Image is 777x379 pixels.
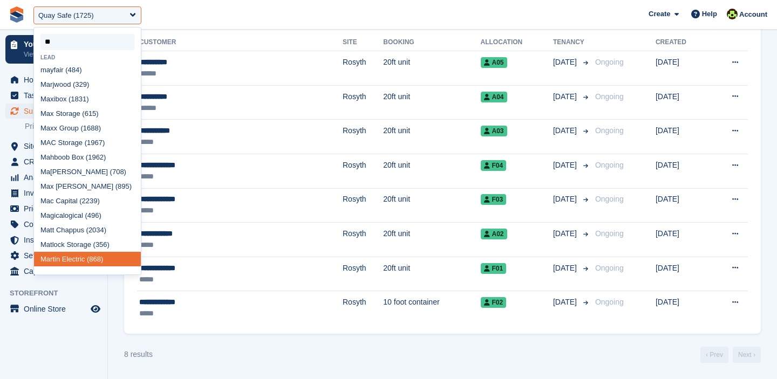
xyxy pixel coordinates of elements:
[383,257,480,291] td: 20ft unit
[383,223,480,257] td: 20ft unit
[24,185,88,201] span: Invoices
[5,232,102,247] a: menu
[40,153,50,161] span: Ma
[553,91,579,102] span: [DATE]
[5,264,102,279] a: menu
[24,50,88,59] p: View next steps
[34,54,141,60] div: Lead
[5,170,102,185] a: menu
[5,35,102,64] a: Your onboarding View next steps
[34,121,141,135] div: xx Group (1688)
[40,66,50,74] span: ma
[481,194,507,205] span: F03
[5,201,102,216] a: menu
[25,121,77,132] span: Price increases
[24,154,88,169] span: CRM
[24,40,88,48] p: Your onboarding
[34,135,141,150] div: C Storage (1967)
[481,92,507,102] span: A04
[553,228,579,239] span: [DATE]
[5,154,102,169] a: menu
[34,106,141,121] div: x Storage (615)
[34,223,141,237] div: tt Chappus (2034)
[40,80,50,88] span: Ma
[24,88,88,103] span: Tasks
[40,182,50,190] span: Ma
[5,104,102,119] a: menu
[553,160,579,171] span: [DATE]
[383,188,480,223] td: 20ft unit
[40,255,50,263] span: Ma
[25,120,102,132] a: Price increases NEW
[383,34,480,51] th: Booking
[5,139,102,154] a: menu
[595,161,624,169] span: Ongoing
[481,160,507,171] span: F04
[733,347,761,363] a: Next
[34,237,141,252] div: tlock Storage (356)
[24,301,88,316] span: Online Store
[124,349,153,360] div: 8 results
[656,291,709,325] td: [DATE]
[40,139,51,147] span: MA
[656,223,709,257] td: [DATE]
[383,51,480,86] td: 20ft unit
[24,201,88,216] span: Pricing
[481,263,507,274] span: F01
[698,347,763,363] nav: Page
[553,194,579,205] span: [DATE]
[595,229,624,238] span: Ongoing
[702,9,717,19] span: Help
[343,257,383,291] td: Rosyth
[5,88,102,103] a: menu
[24,139,88,154] span: Sites
[595,264,624,272] span: Ongoing
[343,291,383,325] td: Rosyth
[656,154,709,188] td: [DATE]
[649,9,670,19] span: Create
[34,208,141,223] div: gicalogical (496)
[656,257,709,291] td: [DATE]
[595,195,624,203] span: Ongoing
[34,77,141,92] div: rjwood (329)
[34,63,141,77] div: yfair (484)
[40,211,50,219] span: Ma
[10,288,107,299] span: Storefront
[656,85,709,120] td: [DATE]
[5,217,102,232] a: menu
[137,34,343,51] th: Customer
[343,223,383,257] td: Rosyth
[34,194,141,208] div: c Capital (2239)
[24,104,88,119] span: Subscriptions
[383,85,480,120] td: 20ft unit
[553,297,579,308] span: [DATE]
[40,168,50,176] span: Ma
[383,154,480,188] td: 20ft unit
[5,248,102,263] a: menu
[553,125,579,136] span: [DATE]
[656,51,709,86] td: [DATE]
[656,34,709,51] th: Created
[24,217,88,232] span: Coupons
[343,51,383,86] td: Rosyth
[34,150,141,164] div: hboob Box (1962)
[739,9,767,20] span: Account
[40,109,50,118] span: Ma
[727,9,738,19] img: Catherine Coffey
[24,232,88,247] span: Insurance
[656,120,709,154] td: [DATE]
[553,34,591,51] th: Tenancy
[481,229,507,239] span: A02
[40,240,50,249] span: Ma
[481,126,507,136] span: A03
[40,95,50,103] span: Ma
[89,302,102,315] a: Preview store
[5,185,102,201] a: menu
[24,264,88,279] span: Capital
[38,10,94,21] div: Quay Safe (1725)
[595,92,624,101] span: Ongoing
[24,72,88,87] span: Home
[5,301,102,316] a: menu
[40,197,50,205] span: Ma
[553,263,579,274] span: [DATE]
